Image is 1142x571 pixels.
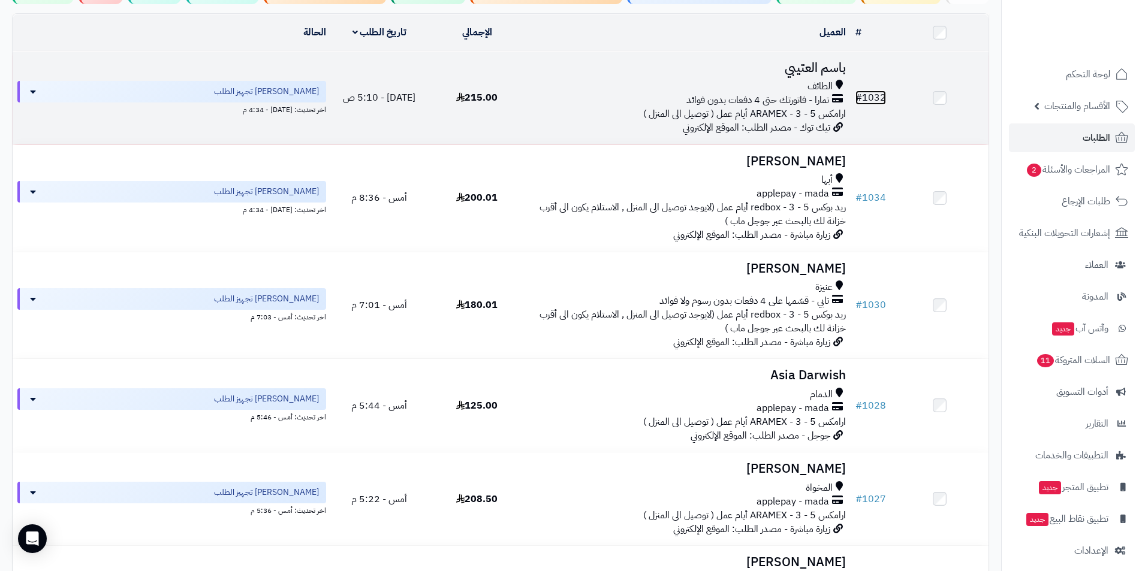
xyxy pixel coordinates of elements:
[456,90,498,105] span: 215.00
[1009,282,1135,311] a: المدونة
[1035,447,1108,464] span: التطبيقات والخدمات
[214,487,319,499] span: [PERSON_NAME] تجهيز الطلب
[214,86,319,98] span: [PERSON_NAME] تجهيز الطلب
[1009,346,1135,374] a: السلات المتروكة11
[643,107,846,121] span: ارامكس ARAMEX - 3 - 5 أيام عمل ( توصيل الى المنزل )
[18,524,47,553] div: Open Intercom Messenger
[1009,187,1135,216] a: طلبات الإرجاع
[673,522,830,536] span: زيارة مباشرة - مصدر الطلب: الموقع الإلكتروني
[821,173,833,187] span: أبها
[531,262,846,276] h3: [PERSON_NAME]
[1074,542,1108,559] span: الإعدادات
[1009,155,1135,184] a: المراجعات والأسئلة2
[17,310,326,322] div: اخر تحديث: أمس - 7:03 م
[1025,510,1108,527] span: تطبيق نقاط البيع
[673,228,830,242] span: زيارة مباشرة - مصدر الطلب: الموقع الإلكتروني
[757,495,829,509] span: applepay - mada
[855,298,886,312] a: #1030
[1066,66,1110,83] span: لوحة التحكم
[806,481,833,495] span: المخواة
[1009,219,1135,247] a: إشعارات التحويلات البنكية
[1009,473,1135,501] a: تطبيق المتجرجديد
[810,388,833,401] span: الدمام
[1082,288,1108,305] span: المدونة
[1086,415,1108,432] span: التقارير
[1009,536,1135,565] a: الإعدادات
[807,80,833,93] span: الطائف
[1009,441,1135,470] a: التطبيقات والخدمات
[1026,513,1048,526] span: جديد
[351,298,407,312] span: أمس - 7:01 م
[1044,98,1110,114] span: الأقسام والمنتجات
[643,415,846,429] span: ارامكس ARAMEX - 3 - 5 أيام عمل ( توصيل الى المنزل )
[17,503,326,516] div: اخر تحديث: أمس - 5:36 م
[1009,250,1135,279] a: العملاء
[1009,123,1135,152] a: الطلبات
[531,462,846,476] h3: [PERSON_NAME]
[17,203,326,215] div: اخر تحديث: [DATE] - 4:34 م
[855,25,861,40] a: #
[1083,129,1110,146] span: الطلبات
[659,294,829,308] span: تابي - قسّمها على 4 دفعات بدون رسوم ولا فوائد
[540,200,846,228] span: ريد بوكس redbox - 3 - 5 أيام عمل (لايوجد توصيل الى المنزل , الاستلام يكون الى أقرب خزانة لك بالبح...
[1037,354,1054,367] span: 11
[691,428,830,443] span: جوجل - مصدر الطلب: الموقع الإلكتروني
[531,368,846,382] h3: Asia Darwish
[1039,481,1061,494] span: جديد
[456,398,498,413] span: 125.00
[1009,377,1135,406] a: أدوات التسويق
[643,508,846,522] span: ارامكس ARAMEX - 3 - 5 أيام عمل ( توصيل الى المنزل )
[531,155,846,168] h3: [PERSON_NAME]
[17,102,326,115] div: اخر تحديث: [DATE] - 4:34 م
[1052,322,1074,336] span: جديد
[855,90,862,105] span: #
[1019,225,1110,241] span: إشعارات التحويلات البنكية
[303,25,326,40] a: الحالة
[855,191,886,205] a: #1034
[351,492,407,506] span: أمس - 5:22 م
[456,492,498,506] span: 208.50
[815,280,833,294] span: عنيزة
[1009,504,1135,533] a: تطبيق نقاط البيعجديد
[214,393,319,405] span: [PERSON_NAME] تجهيز الطلب
[757,187,829,201] span: applepay - mada
[855,90,886,105] a: #1032
[1056,383,1108,400] span: أدوات التسويق
[1036,352,1110,368] span: السلات المتروكة
[343,90,415,105] span: [DATE] - 5:10 ص
[855,191,862,205] span: #
[1009,409,1135,438] a: التقارير
[17,410,326,422] div: اخر تحديث: أمس - 5:46 م
[214,186,319,198] span: [PERSON_NAME] تجهيز الطلب
[1026,161,1110,178] span: المراجعات والأسئلة
[531,61,846,75] h3: باسم العتيبي
[351,191,407,205] span: أمس - 8:36 م
[540,307,846,336] span: ريد بوكس redbox - 3 - 5 أيام عمل (لايوجد توصيل الى المنزل , الاستلام يكون الى أقرب خزانة لك بالبح...
[1038,479,1108,496] span: تطبيق المتجر
[1027,164,1041,177] span: 2
[855,492,862,506] span: #
[1060,29,1131,55] img: logo-2.png
[673,335,830,349] span: زيارة مباشرة - مصدر الطلب: الموقع الإلكتروني
[456,191,498,205] span: 200.01
[214,293,319,305] span: [PERSON_NAME] تجهيز الطلب
[1051,320,1108,337] span: وآتس آب
[855,398,886,413] a: #1028
[683,120,830,135] span: تيك توك - مصدر الطلب: الموقع الإلكتروني
[456,298,498,312] span: 180.01
[757,401,829,415] span: applepay - mada
[352,25,407,40] a: تاريخ الطلب
[1085,256,1108,273] span: العملاء
[531,555,846,569] h3: [PERSON_NAME]
[855,492,886,506] a: #1027
[351,398,407,413] span: أمس - 5:44 م
[855,298,862,312] span: #
[819,25,846,40] a: العميل
[1009,314,1135,343] a: وآتس آبجديد
[462,25,492,40] a: الإجمالي
[686,93,829,107] span: تمارا - فاتورتك حتى 4 دفعات بدون فوائد
[1009,60,1135,89] a: لوحة التحكم
[1062,193,1110,210] span: طلبات الإرجاع
[855,398,862,413] span: #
